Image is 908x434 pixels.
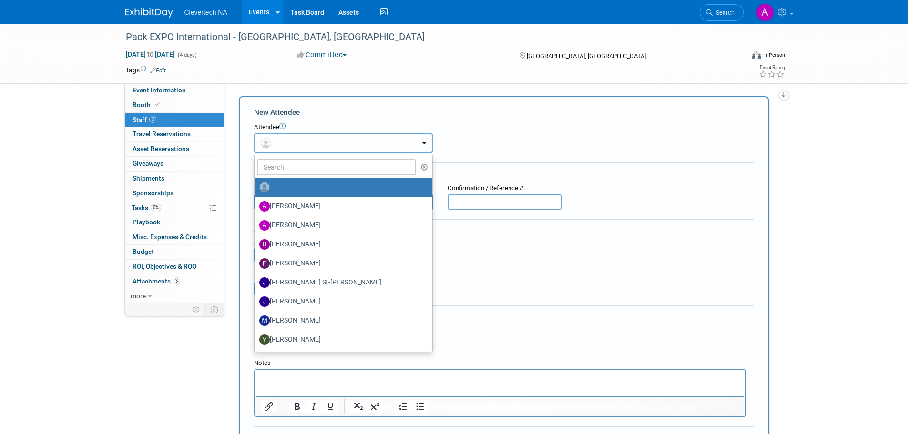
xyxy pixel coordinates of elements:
[125,50,175,59] span: [DATE] [DATE]
[155,102,160,107] i: Booth reservation complete
[151,204,161,211] span: 0%
[756,3,774,21] img: Adnelys Hernandez
[527,52,646,60] span: [GEOGRAPHIC_DATA], [GEOGRAPHIC_DATA]
[133,116,156,123] span: Staff
[255,370,745,396] iframe: Rich Text Area
[125,201,224,215] a: Tasks0%
[184,9,227,16] span: Clevertech NA
[259,275,423,290] label: [PERSON_NAME] St-[PERSON_NAME]
[132,204,161,212] span: Tasks
[125,186,224,201] a: Sponsorships
[763,51,785,59] div: In-Person
[133,189,173,197] span: Sponsorships
[133,130,191,138] span: Travel Reservations
[125,172,224,186] a: Shipments
[133,174,164,182] span: Shipments
[259,258,270,269] img: F.jpg
[125,113,224,127] a: Staff3
[259,218,423,233] label: [PERSON_NAME]
[133,233,207,241] span: Misc. Expenses & Credits
[125,274,224,289] a: Attachments3
[125,215,224,230] a: Playbook
[125,127,224,141] a: Travel Reservations
[125,230,224,244] a: Misc. Expenses & Credits
[173,277,180,284] span: 3
[131,292,146,300] span: more
[125,8,173,18] img: ExhibitDay
[259,294,423,309] label: [PERSON_NAME]
[259,199,423,214] label: [PERSON_NAME]
[259,315,270,326] img: M.jpg
[125,83,224,98] a: Event Information
[125,157,224,171] a: Giveaways
[254,359,746,368] div: Notes
[133,262,196,270] span: ROI, Objectives & ROO
[259,296,270,307] img: J.jpg
[133,277,180,285] span: Attachments
[133,145,189,152] span: Asset Reservations
[752,51,761,59] img: Format-Inperson.png
[150,67,166,74] a: Edit
[204,303,224,316] td: Toggle Event Tabs
[259,256,423,271] label: [PERSON_NAME]
[133,248,154,255] span: Budget
[254,107,754,118] div: New Attendee
[257,159,417,175] input: Search
[259,220,270,231] img: A.jpg
[133,101,162,109] span: Booth
[259,182,270,192] img: Unassigned-User-Icon.png
[412,400,428,413] button: Bullet list
[125,260,224,274] a: ROI, Objectives & ROO
[177,52,197,58] span: (4 days)
[125,245,224,259] a: Budget
[149,116,156,123] span: 3
[306,400,322,413] button: Italic
[125,289,224,303] a: more
[259,334,270,345] img: Y.jpg
[133,160,163,167] span: Giveaways
[759,65,785,70] div: Event Rating
[259,277,270,288] img: J.jpg
[687,50,786,64] div: Event Format
[259,237,423,252] label: [PERSON_NAME]
[322,400,338,413] button: Underline
[713,9,735,16] span: Search
[125,98,224,112] a: Booth
[125,142,224,156] a: Asset Reservations
[448,184,562,193] div: Confirmation / Reference #:
[125,65,166,75] td: Tags
[259,313,423,328] label: [PERSON_NAME]
[259,239,270,250] img: B.jpg
[254,227,754,236] div: Cost:
[294,50,350,60] button: Committed
[350,400,367,413] button: Subscript
[122,29,729,46] div: Pack EXPO International - [GEOGRAPHIC_DATA], [GEOGRAPHIC_DATA]
[261,400,277,413] button: Insert/edit link
[254,170,754,179] div: Registration / Ticket Info (optional)
[146,50,155,58] span: to
[188,303,205,316] td: Personalize Event Tab Strip
[259,332,423,347] label: [PERSON_NAME]
[367,400,383,413] button: Superscript
[254,312,754,322] div: Misc. Attachments & Notes
[700,4,744,21] a: Search
[254,123,754,132] div: Attendee
[289,400,305,413] button: Bold
[133,218,160,226] span: Playbook
[259,201,270,212] img: A.jpg
[133,86,186,94] span: Event Information
[395,400,411,413] button: Numbered list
